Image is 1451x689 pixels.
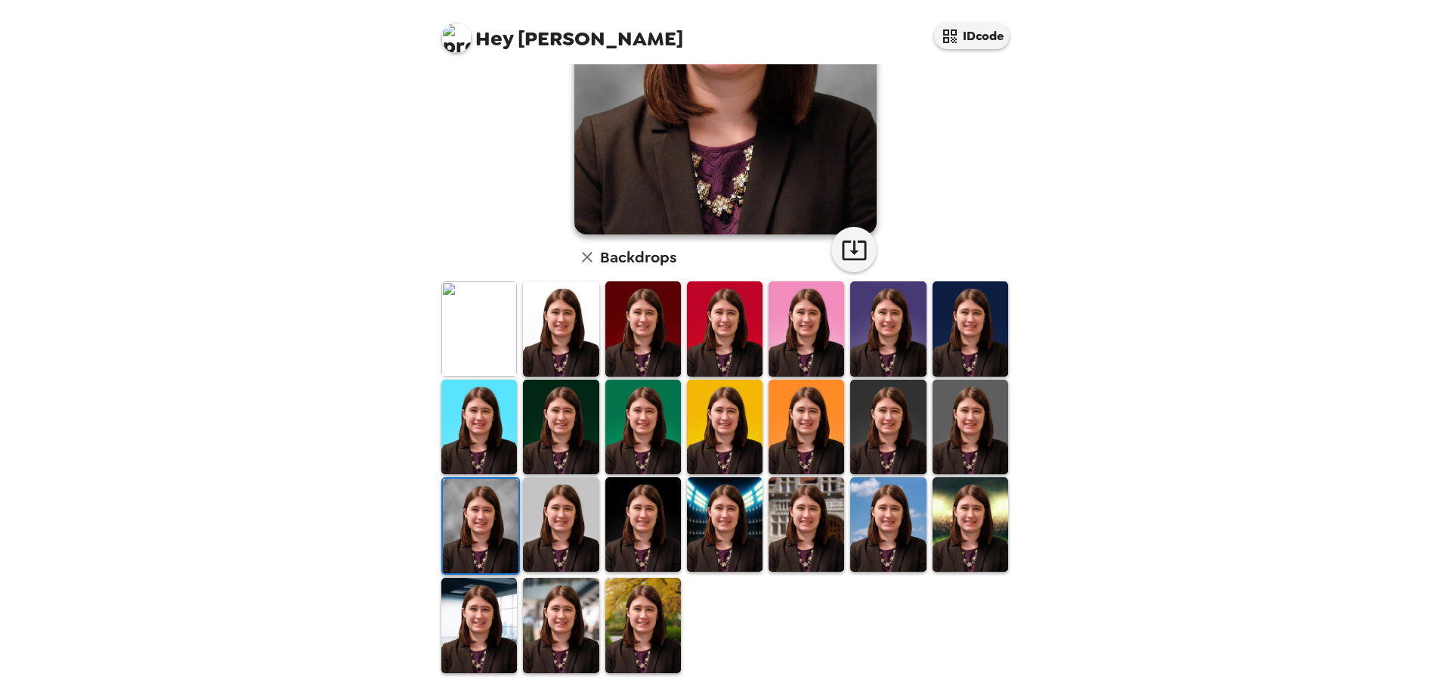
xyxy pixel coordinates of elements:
[441,23,472,53] img: profile pic
[475,25,513,52] span: Hey
[600,245,676,269] h6: Backdrops
[441,15,683,49] span: [PERSON_NAME]
[934,23,1010,49] button: IDcode
[441,281,517,376] img: Original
